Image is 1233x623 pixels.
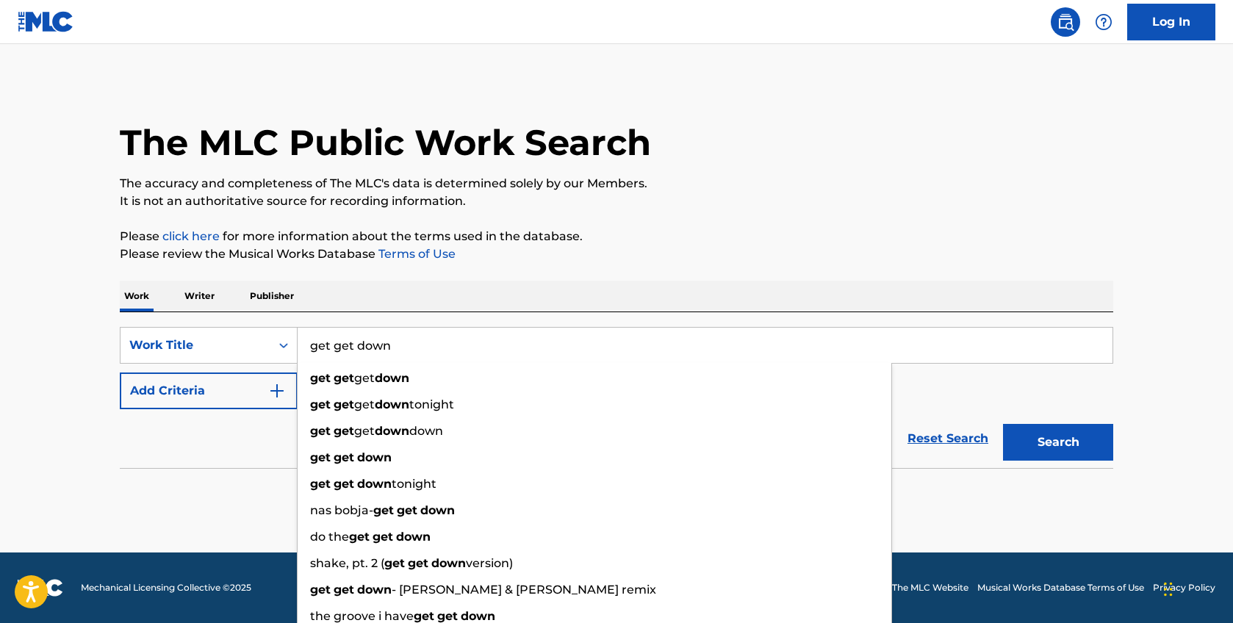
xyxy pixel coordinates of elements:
div: Drag [1164,567,1173,611]
h1: The MLC Public Work Search [120,120,651,165]
strong: get [384,556,405,570]
img: 9d2ae6d4665cec9f34b9.svg [268,382,286,400]
span: - [PERSON_NAME] & [PERSON_NAME] remix [392,583,656,597]
strong: get [310,450,331,464]
strong: get [414,609,434,623]
p: It is not an authoritative source for recording information. [120,192,1113,210]
strong: get [334,397,354,411]
strong: get [373,530,393,544]
strong: get [310,424,331,438]
div: Help [1089,7,1118,37]
strong: get [310,397,331,411]
span: version) [466,556,513,570]
form: Search Form [120,327,1113,468]
span: tonight [392,477,436,491]
strong: get [397,503,417,517]
strong: down [357,450,392,464]
strong: get [310,371,331,385]
img: search [1057,13,1074,31]
a: The MLC Website [892,581,968,594]
strong: down [396,530,431,544]
span: the groove i have [310,609,414,623]
p: Work [120,281,154,311]
span: get [354,424,375,438]
div: Work Title [129,336,262,354]
img: logo [18,579,63,597]
strong: get [437,609,458,623]
span: shake, pt. 2 ( [310,556,384,570]
strong: get [334,583,354,597]
strong: get [349,530,370,544]
p: Please review the Musical Works Database [120,245,1113,263]
a: Terms of Use [375,247,456,261]
button: Add Criteria [120,372,298,409]
strong: get [310,583,331,597]
strong: down [431,556,466,570]
a: Log In [1127,4,1215,40]
strong: down [461,609,495,623]
strong: get [408,556,428,570]
p: The accuracy and completeness of The MLC's data is determined solely by our Members. [120,175,1113,192]
img: help [1095,13,1112,31]
strong: get [334,450,354,464]
a: Reset Search [900,422,996,455]
button: Search [1003,424,1113,461]
p: Publisher [245,281,298,311]
span: get [354,397,375,411]
iframe: Chat Widget [1160,552,1233,623]
span: tonight [409,397,454,411]
strong: down [375,371,409,385]
a: Musical Works Database Terms of Use [977,581,1144,594]
strong: get [310,477,331,491]
strong: down [420,503,455,517]
p: Please for more information about the terms used in the database. [120,228,1113,245]
img: MLC Logo [18,11,74,32]
strong: down [357,477,392,491]
span: down [409,424,443,438]
strong: get [334,477,354,491]
strong: get [334,424,354,438]
span: Mechanical Licensing Collective © 2025 [81,581,251,594]
strong: get [334,371,354,385]
p: Writer [180,281,219,311]
strong: down [375,397,409,411]
strong: down [357,583,392,597]
strong: down [375,424,409,438]
strong: get [373,503,394,517]
a: click here [162,229,220,243]
a: Public Search [1051,7,1080,37]
span: do the [310,530,349,544]
span: get [354,371,375,385]
span: nas bobja- [310,503,373,517]
a: Privacy Policy [1153,581,1215,594]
